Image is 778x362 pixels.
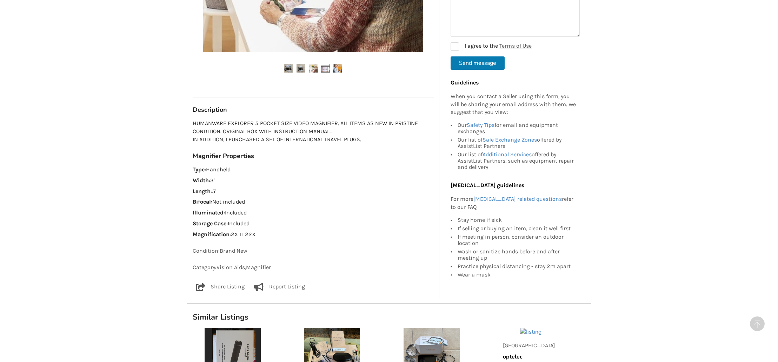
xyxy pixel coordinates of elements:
[483,151,532,158] a: Additional Services
[451,182,524,189] b: [MEDICAL_DATA] guidelines
[321,64,330,73] img: humanware explorer 5 pocket video magnifier -magnifier-vision aids-white rock-assistlist-listing
[458,217,576,224] div: Stay home if sick
[451,92,576,116] p: When you contact a Seller using this form, you will be sharing your email address with them. We s...
[451,42,532,50] label: I agree to the
[193,198,434,206] p: : Not included
[193,166,434,174] p: : Handheld
[309,64,318,73] img: humanware explorer 5 pocket video magnifier -magnifier-vision aids-white rock-assistlist-listing
[458,232,576,247] div: If meeting in person, consider an outdoor location
[193,209,224,216] strong: Illuminated
[458,224,576,232] div: If selling or buying an item, clean it well first
[297,64,305,73] img: humanware explorer 5 pocket video magnifier -magnifier-vision aids-white rock-assistlist-listing
[193,220,434,228] p: : Included
[193,231,230,238] strong: Magnification
[193,188,211,194] strong: Length
[483,136,537,143] a: Safe Exchange Zones
[458,262,576,270] div: Practice physical distancing - stay 2m apart
[193,177,434,185] p: : 3'
[193,152,434,160] h3: Magnifier Properties
[451,56,505,69] button: Send message
[269,283,305,291] p: Report Listing
[458,150,576,170] div: Our list of offered by AssistList Partners, such as equipment repair and delivery
[193,220,226,227] strong: Storage Case
[193,264,434,272] p: Category: Vision Aids , Magnifier
[473,196,562,202] a: [MEDICAL_DATA] related questions
[193,231,434,239] p: : 2X TI 22X
[187,312,591,322] h1: Similar Listings
[503,342,559,350] p: [GEOGRAPHIC_DATA]
[458,270,576,278] div: Wear a mask
[458,247,576,262] div: Wash or sanitize hands before and after meeting up
[193,177,209,184] strong: Width
[193,198,211,205] strong: Bifocal
[193,247,434,255] p: Condition: Brand New
[193,119,434,144] p: HUMANWARE EXPLORER 5 POCKET SIZE VIDEO MAGNIFIER. ALL ITEMS AS NEW IN PRISTINE CONDITION. ORIGINA...
[193,106,434,114] h3: Description
[458,122,576,136] div: Our for email and equipment exchanges
[520,328,541,336] img: listing
[284,64,293,73] img: humanware explorer 5 pocket video magnifier -magnifier-vision aids-white rock-assistlist-listing
[193,166,205,173] strong: Type
[451,79,479,86] b: Guidelines
[451,195,576,211] p: For more refer to our FAQ
[193,187,434,196] p: : 5'
[211,283,245,291] p: Share Listing
[333,64,342,73] img: humanware explorer 5 pocket video magnifier -magnifier-vision aids-white rock-assistlist-listing
[467,122,494,128] a: Safety Tips
[458,136,576,150] div: Our list of offered by AssistList Partners
[193,209,434,217] p: : Included
[499,42,532,49] a: Terms of Use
